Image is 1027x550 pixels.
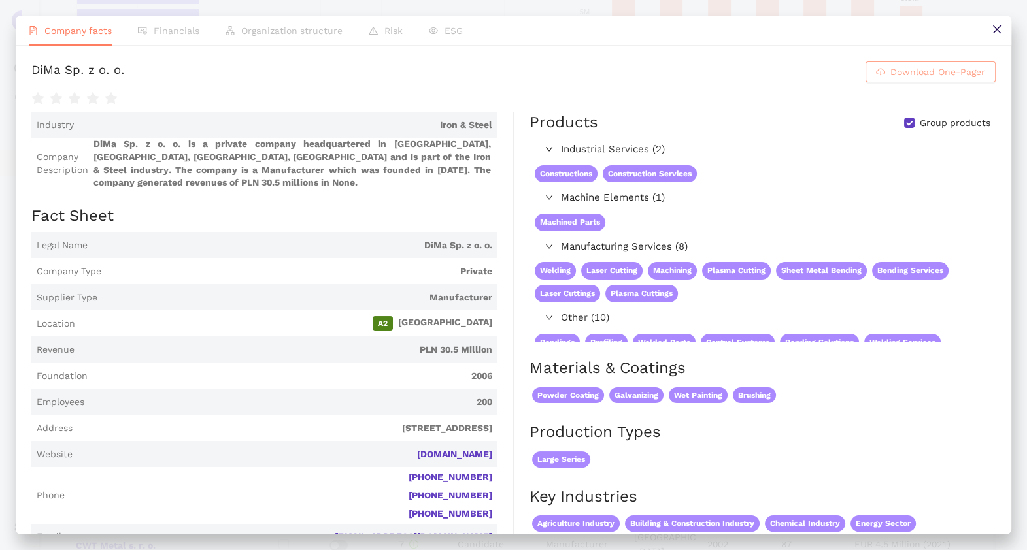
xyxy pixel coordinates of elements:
[702,262,771,280] span: Plasma Cutting
[633,334,696,351] span: Welded Parts
[37,344,75,357] span: Revenue
[581,262,643,280] span: Laser Cutting
[50,92,63,105] span: star
[44,25,112,36] span: Company facts
[68,92,81,105] span: star
[625,515,760,532] span: Building & Construction Industry
[445,25,463,36] span: ESG
[138,26,147,35] span: fund-view
[530,308,994,329] div: Other (10)
[429,26,438,35] span: eye
[37,422,73,435] span: Address
[37,530,61,543] span: Email
[561,190,989,206] span: Machine Elements (1)
[93,138,492,189] span: DiMa Sp. z o. o. is a private company headquartered in [GEOGRAPHIC_DATA], [GEOGRAPHIC_DATA], [GEO...
[701,334,775,351] span: Control Systems
[609,387,664,404] span: Galvanizing
[530,112,598,134] div: Products
[535,262,576,280] span: Welding
[545,145,553,153] span: right
[37,151,88,176] span: Company Description
[850,515,916,532] span: Energy Sector
[80,344,492,357] span: PLN 30.5 Million
[776,262,867,280] span: Sheet Metal Bending
[603,165,697,183] span: Construction Services
[31,205,497,227] h2: Fact Sheet
[86,92,99,105] span: star
[915,117,996,130] span: Group products
[545,193,553,201] span: right
[241,25,343,36] span: Organization structure
[648,262,697,280] span: Machining
[103,291,492,304] span: Manufacturer
[532,387,604,404] span: Powder Coating
[105,92,118,105] span: star
[37,119,74,132] span: Industry
[532,515,620,532] span: Agriculture Industry
[561,310,989,326] span: Other (10)
[561,239,989,255] span: Manufacturing Services (8)
[535,165,598,183] span: Constructions
[78,422,492,435] span: [STREET_ADDRESS]
[154,25,199,36] span: Financials
[545,314,553,321] span: right
[530,421,996,444] h2: Production Types
[982,16,1011,45] button: close
[37,489,65,502] span: Phone
[37,396,84,409] span: Employees
[535,214,605,231] span: Machined Parts
[876,67,885,78] span: cloud-download
[384,25,403,36] span: Risk
[535,334,580,351] span: Bendings
[37,291,97,304] span: Supplier Type
[80,316,492,331] span: [GEOGRAPHIC_DATA]
[93,370,492,383] span: 2006
[107,265,492,278] span: Private
[532,451,590,468] span: Large Series
[992,24,1002,35] span: close
[37,370,88,383] span: Foundation
[530,486,996,508] h2: Key Industries
[90,396,492,409] span: 200
[37,448,73,461] span: Website
[530,357,996,380] h2: Materials & Coatings
[733,387,776,404] span: Brushing
[872,262,949,280] span: Bending Services
[37,239,88,252] span: Legal Name
[605,285,678,302] span: Plasma Cuttings
[530,236,994,257] div: Manufacturing Services (8)
[585,334,628,351] span: Profiling
[31,92,44,105] span: star
[780,334,859,351] span: Bending Solutions
[890,65,985,79] span: Download One-Pager
[669,387,728,404] span: Wet Painting
[530,187,994,208] div: Machine Elements (1)
[373,316,393,331] span: A2
[79,119,492,132] span: Iron & Steel
[864,334,941,351] span: Welding Services
[765,515,845,532] span: Chemical Industry
[93,239,492,252] span: DiMa Sp. z o. o.
[561,142,989,157] span: Industrial Services (2)
[226,26,235,35] span: apartment
[369,26,378,35] span: warning
[866,61,996,82] button: cloud-downloadDownload One-Pager
[31,61,125,82] div: DiMa Sp. z o. o.
[535,285,600,302] span: Laser Cuttings
[37,317,75,331] span: Location
[545,242,553,250] span: right
[37,265,101,278] span: Company Type
[530,139,994,160] div: Industrial Services (2)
